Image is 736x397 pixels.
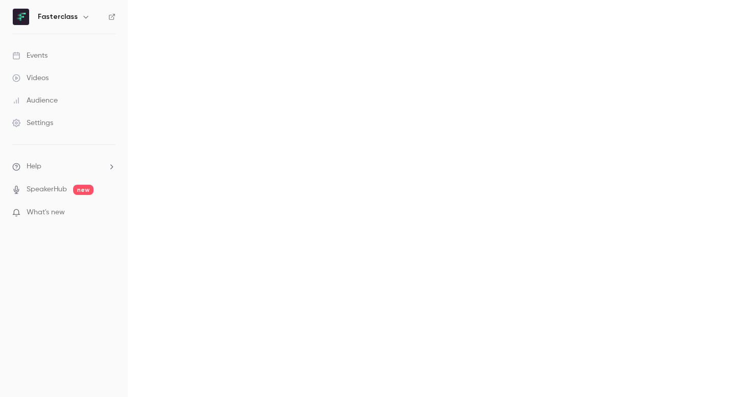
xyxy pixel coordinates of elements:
[27,161,41,172] span: Help
[73,185,94,195] span: new
[12,73,49,83] div: Videos
[12,118,53,128] div: Settings
[12,95,58,106] div: Audience
[13,9,29,25] img: Fasterclass
[38,12,78,22] h6: Fasterclass
[12,51,48,61] div: Events
[12,161,116,172] li: help-dropdown-opener
[27,184,67,195] a: SpeakerHub
[27,207,65,218] span: What's new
